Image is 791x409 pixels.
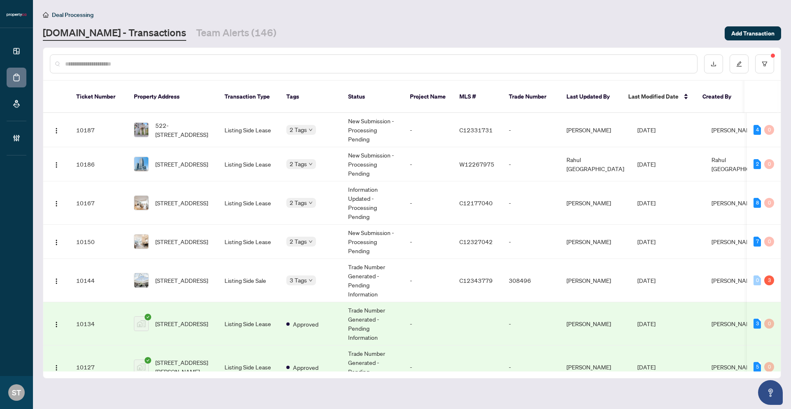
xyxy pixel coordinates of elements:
a: Team Alerts (146) [196,26,276,41]
div: 0 [764,198,774,208]
img: Logo [53,364,60,371]
td: - [403,225,453,259]
span: C12343779 [459,277,493,284]
span: [DATE] [637,277,655,284]
button: Open asap [758,380,783,405]
div: 0 [764,362,774,372]
td: [PERSON_NAME] [560,346,631,389]
img: Logo [53,200,60,207]
img: thumbnail-img [134,235,148,249]
td: - [502,346,560,389]
span: Last Modified Date [628,92,679,101]
span: filter [762,61,768,67]
span: 2 Tags [290,159,307,169]
span: [STREET_ADDRESS] [155,319,208,328]
span: [STREET_ADDRESS] [155,276,208,285]
img: Logo [53,127,60,134]
th: Last Updated By [560,81,622,113]
div: 3 [754,319,761,329]
span: Add Transaction [731,27,775,40]
span: [DATE] [637,199,655,207]
img: thumbnail-img [134,317,148,331]
span: [PERSON_NAME] [711,126,756,134]
td: - [403,113,453,147]
div: 5 [754,362,761,372]
th: Trade Number [502,81,560,113]
td: 10167 [70,181,127,225]
span: 2 Tags [290,237,307,246]
span: [DATE] [637,126,655,134]
span: down [309,128,313,132]
th: Last Modified Date [622,81,696,113]
span: [PERSON_NAME] [711,363,756,371]
td: 10144 [70,259,127,302]
span: [PERSON_NAME] [711,199,756,207]
img: Logo [53,278,60,284]
td: - [403,259,453,302]
span: ST [12,387,21,398]
a: [DOMAIN_NAME] - Transactions [43,26,186,41]
span: Rahul [GEOGRAPHIC_DATA] [711,156,769,172]
div: 8 [754,198,761,208]
td: 308496 [502,259,560,302]
button: filter [755,54,774,73]
div: 0 [764,237,774,247]
button: Logo [50,157,63,171]
span: down [309,162,313,166]
th: Tags [280,81,342,113]
span: home [43,12,49,18]
img: thumbnail-img [134,360,148,374]
td: Listing Side Sale [218,259,280,302]
td: - [502,113,560,147]
td: Information Updated - Processing Pending [342,181,403,225]
span: [PERSON_NAME] [711,277,756,284]
span: check-circle [145,357,151,364]
button: edit [730,54,749,73]
span: down [309,278,313,282]
td: [PERSON_NAME] [560,181,631,225]
td: Listing Side Lease [218,346,280,389]
td: - [502,147,560,181]
button: Logo [50,317,63,330]
div: 7 [754,237,761,247]
td: Listing Side Lease [218,302,280,346]
td: - [403,302,453,346]
span: down [309,240,313,244]
img: thumbnail-img [134,196,148,210]
img: thumbnail-img [134,273,148,287]
span: 522-[STREET_ADDRESS] [155,121,211,139]
span: C12327042 [459,238,493,245]
td: New Submission - Processing Pending [342,147,403,181]
td: [PERSON_NAME] [560,113,631,147]
span: 2 Tags [290,125,307,134]
span: Approved [293,320,318,329]
span: [PERSON_NAME] [711,320,756,327]
button: Logo [50,360,63,374]
td: 10186 [70,147,127,181]
td: 10134 [70,302,127,346]
div: 0 [764,159,774,169]
div: 0 [764,125,774,135]
td: New Submission - Processing Pending [342,113,403,147]
td: - [502,302,560,346]
td: Trade Number Generated - Pending Information [342,259,403,302]
td: Listing Side Lease [218,147,280,181]
button: Logo [50,196,63,209]
th: Project Name [403,81,453,113]
th: Status [342,81,403,113]
th: Created By [696,81,745,113]
th: Property Address [127,81,218,113]
div: 2 [754,159,761,169]
td: [PERSON_NAME] [560,302,631,346]
button: Logo [50,235,63,248]
span: [STREET_ADDRESS][PERSON_NAME] [155,358,211,376]
span: [PERSON_NAME] [711,238,756,245]
td: [PERSON_NAME] [560,225,631,259]
td: 10187 [70,113,127,147]
span: [DATE] [637,238,655,245]
button: Add Transaction [725,26,781,40]
span: edit [736,61,742,67]
td: 10150 [70,225,127,259]
div: 3 [764,275,774,285]
div: 4 [754,125,761,135]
